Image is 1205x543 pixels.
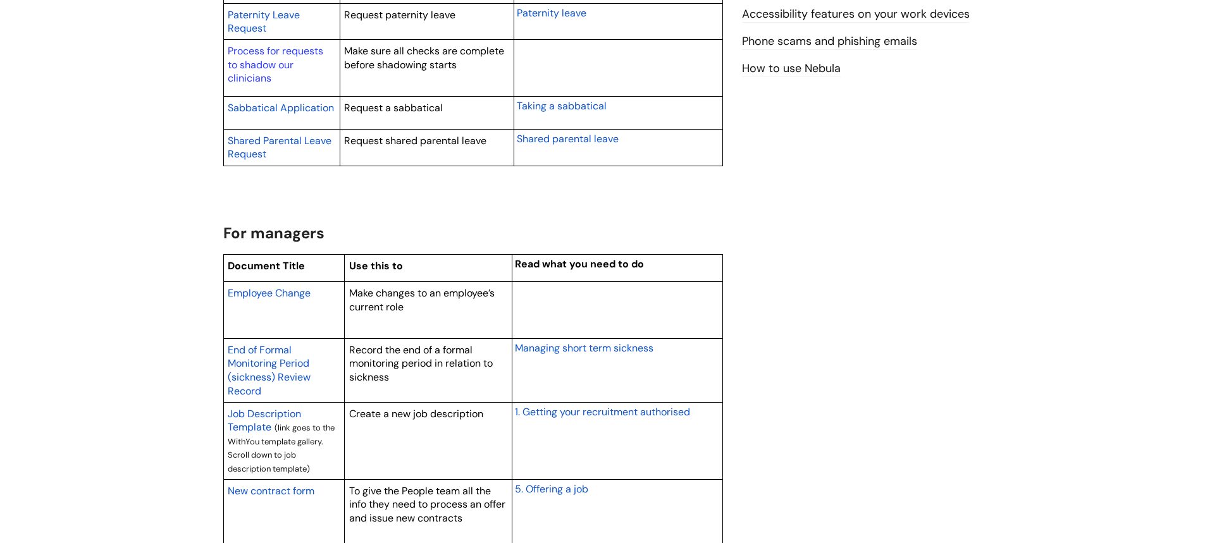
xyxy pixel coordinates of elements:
a: Phone scams and phishing emails [742,34,917,50]
span: Request paternity leave [344,8,455,21]
a: Shared Parental Leave Request [228,133,331,162]
a: End of Formal Monitoring Period (sickness) Review Record [228,342,311,398]
span: New contract form [228,484,314,497]
span: Shared parental leave [517,132,619,145]
span: Sabbatical Application [228,101,334,114]
span: 1. Getting your recruitment authorised [515,405,690,418]
span: Job Description Template [228,407,301,434]
a: Sabbatical Application [228,100,334,115]
span: To give the People team all the info they need to process an offer and issue new contracts [349,484,505,525]
a: Accessibility features on your work devices [742,6,970,23]
span: End of Formal Monitoring Period (sickness) Review Record [228,343,311,398]
span: Paternity Leave Request [228,8,300,35]
span: Paternity leave [517,6,586,20]
a: Job Description Template [228,406,301,435]
span: Read what you need to do [515,257,644,271]
span: Make changes to an employee’s current role [349,286,495,314]
span: Record the end of a formal monitoring period in relation to sickness [349,343,493,384]
a: Taking a sabbatical [517,98,607,113]
span: Request a sabbatical [344,101,443,114]
span: (link goes to the WithYou template gallery. Scroll down to job description template) [228,422,335,474]
a: New contract form [228,483,314,498]
span: Make sure all checks are complete before shadowing starts [344,44,504,71]
a: 1. Getting your recruitment authorised [515,404,690,419]
a: Managing short term sickness [515,340,653,355]
span: Taking a sabbatical [517,99,607,113]
a: Shared parental leave [517,131,619,146]
a: How to use Nebula [742,61,841,77]
span: Request shared parental leave [344,134,486,147]
a: Employee Change [228,285,311,300]
span: Shared Parental Leave Request [228,134,331,161]
span: Employee Change [228,286,311,300]
a: Process for requests to shadow our clinicians [228,44,323,85]
span: Use this to [349,259,403,272]
span: Document Title [228,259,305,272]
span: Managing short term sickness [515,341,653,355]
span: Create a new job description [349,407,483,420]
a: Paternity Leave Request [228,7,300,36]
span: 5. Offering a job [515,482,588,496]
a: 5. Offering a job [515,481,588,496]
span: For managers [223,223,324,243]
a: Paternity leave [517,5,586,20]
